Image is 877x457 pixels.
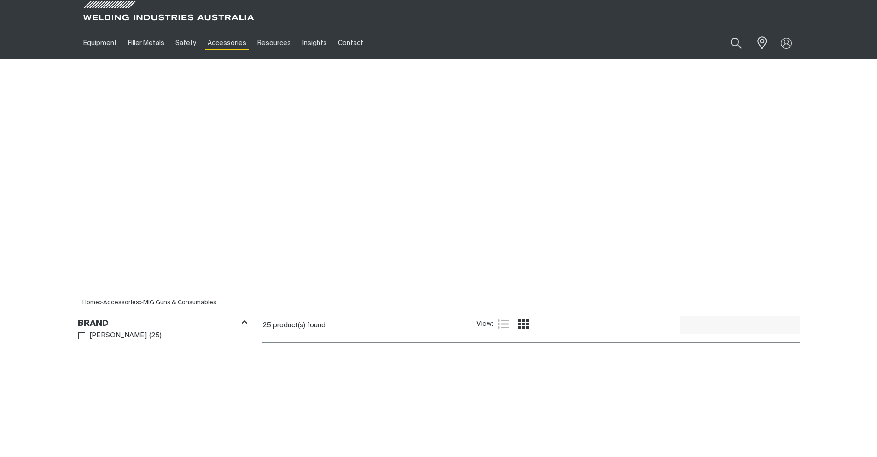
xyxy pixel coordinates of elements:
span: > [99,300,103,306]
ul: Brand [78,330,247,342]
span: ( 25 ) [149,330,162,341]
span: > [103,300,143,306]
aside: Filters [78,313,247,342]
div: Brand [78,317,247,329]
a: List view [498,318,509,330]
a: MIG Guns & Consumables [143,300,216,306]
a: [PERSON_NAME] [78,330,147,342]
span: product(s) found [273,322,325,329]
a: Safety [170,27,202,59]
nav: Main [78,27,619,59]
a: Equipment [78,27,122,59]
span: View: [476,319,493,330]
a: Accessories [103,300,139,306]
input: Product name or item number... [709,32,751,54]
a: Home [82,300,99,306]
div: 25 [262,321,477,330]
h3: Brand [78,318,109,329]
a: Contact [332,27,369,59]
section: Product list controls [262,313,800,337]
a: Insights [296,27,332,59]
span: [PERSON_NAME] [89,330,147,341]
a: Resources [252,27,296,59]
button: Search products [720,32,752,54]
a: Accessories [202,27,252,59]
a: Filler Metals [122,27,170,59]
h1: Contact Tips [366,245,511,275]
